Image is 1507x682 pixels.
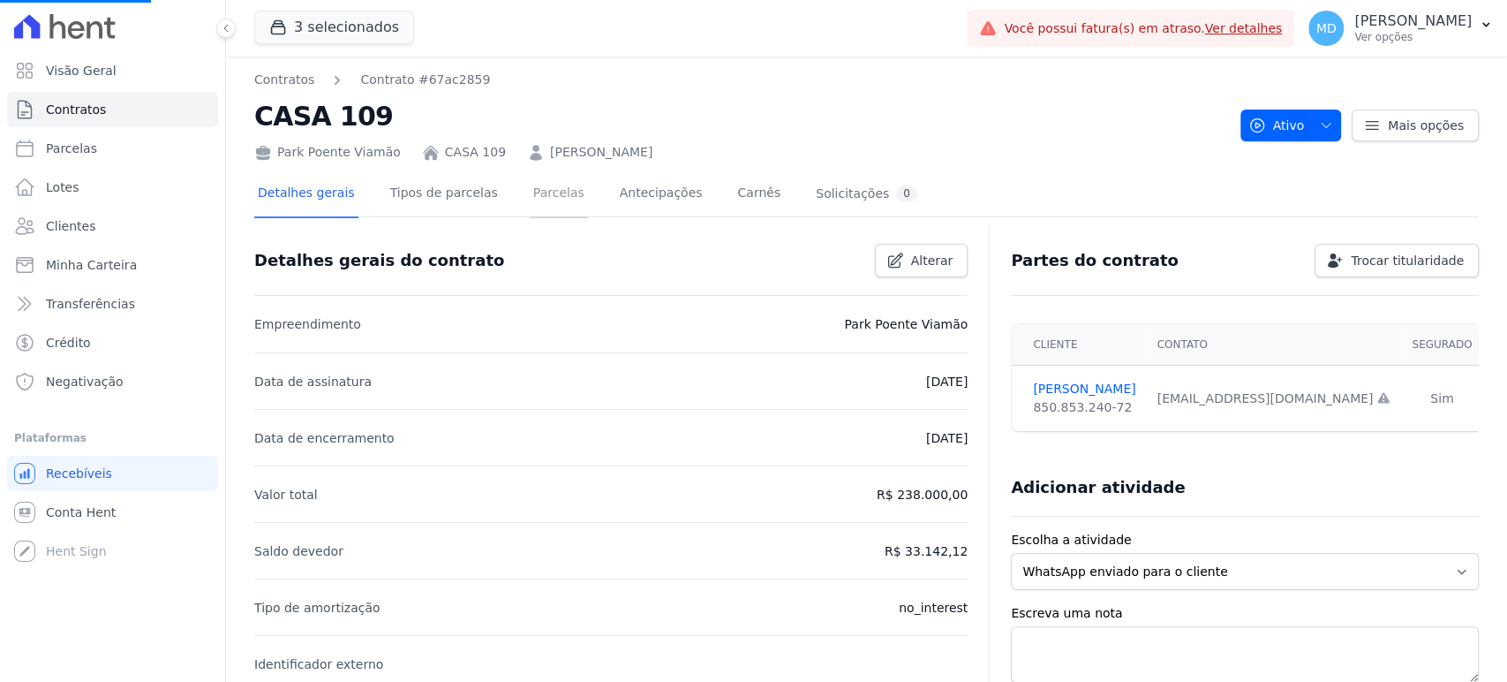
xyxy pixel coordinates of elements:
a: Conta Hent [7,495,218,530]
a: Parcelas [530,171,588,218]
h3: Partes do contrato [1011,250,1179,271]
a: [PERSON_NAME] [1033,380,1135,398]
p: Ver opções [1354,30,1472,44]
a: Transferências [7,286,218,322]
p: Data de encerramento [254,428,395,449]
a: Antecipações [616,171,706,218]
a: Lotes [7,170,218,205]
a: CASA 109 [445,143,506,162]
div: 850.853.240-72 [1033,398,1135,417]
p: Park Poente Viamão [844,314,968,335]
p: Valor total [254,484,318,505]
p: Empreendimento [254,314,361,335]
th: Segurado [1401,324,1482,366]
a: Recebíveis [7,456,218,491]
h3: Detalhes gerais do contrato [254,250,504,271]
h2: CASA 109 [254,96,1226,136]
label: Escolha a atividade [1011,531,1479,549]
p: Tipo de amortização [254,597,381,618]
span: MD [1316,22,1337,34]
td: Sim [1401,366,1482,432]
button: MD [PERSON_NAME] Ver opções [1294,4,1507,53]
nav: Breadcrumb [254,71,490,89]
a: Detalhes gerais [254,171,358,218]
a: Visão Geral [7,53,218,88]
span: Minha Carteira [46,256,137,274]
span: Clientes [46,217,95,235]
a: Ver detalhes [1205,21,1283,35]
span: Você possui fatura(s) em atraso. [1004,19,1282,38]
a: [PERSON_NAME] [550,143,652,162]
nav: Breadcrumb [254,71,1226,89]
p: no_interest [899,597,968,618]
a: Contratos [7,92,218,127]
a: Trocar titularidade [1315,244,1479,277]
span: Conta Hent [46,504,116,521]
p: Identificador externo [254,654,383,675]
a: Solicitações0 [812,171,921,218]
a: Contrato #67ac2859 [360,71,490,89]
div: Park Poente Viamão [254,143,401,162]
span: Visão Geral [46,62,117,80]
a: Mais opções [1352,110,1479,141]
label: Escreva uma nota [1011,604,1479,623]
a: Crédito [7,325,218,360]
span: Recebíveis [46,465,112,482]
p: R$ 238.000,00 [877,484,968,505]
p: [DATE] [926,428,968,449]
span: Contratos [46,101,106,118]
p: [DATE] [926,371,968,392]
div: Plataformas [14,428,211,449]
p: [PERSON_NAME] [1354,12,1472,30]
span: Trocar titularidade [1351,252,1464,269]
span: Negativação [46,373,124,390]
th: Contato [1147,324,1402,366]
p: Saldo devedor [254,541,343,562]
div: 0 [896,186,917,202]
span: Parcelas [46,140,97,157]
p: Data de assinatura [254,371,372,392]
a: Tipos de parcelas [387,171,501,218]
a: Minha Carteira [7,247,218,283]
span: Mais opções [1388,117,1464,134]
span: Transferências [46,295,135,313]
span: Alterar [911,252,953,269]
div: Solicitações [816,186,917,202]
th: Cliente [1012,324,1146,366]
a: Parcelas [7,131,218,166]
a: Alterar [875,244,968,277]
span: Crédito [46,334,91,352]
a: Clientes [7,208,218,244]
button: 3 selecionados [254,11,414,44]
a: Contratos [254,71,314,89]
button: Ativo [1240,110,1342,141]
div: [EMAIL_ADDRESS][DOMAIN_NAME] [1157,390,1391,408]
a: Carnês [734,171,784,218]
a: Negativação [7,364,218,399]
h3: Adicionar atividade [1011,477,1185,498]
span: Ativo [1248,110,1305,141]
span: Lotes [46,178,79,196]
p: R$ 33.142,12 [885,541,968,562]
